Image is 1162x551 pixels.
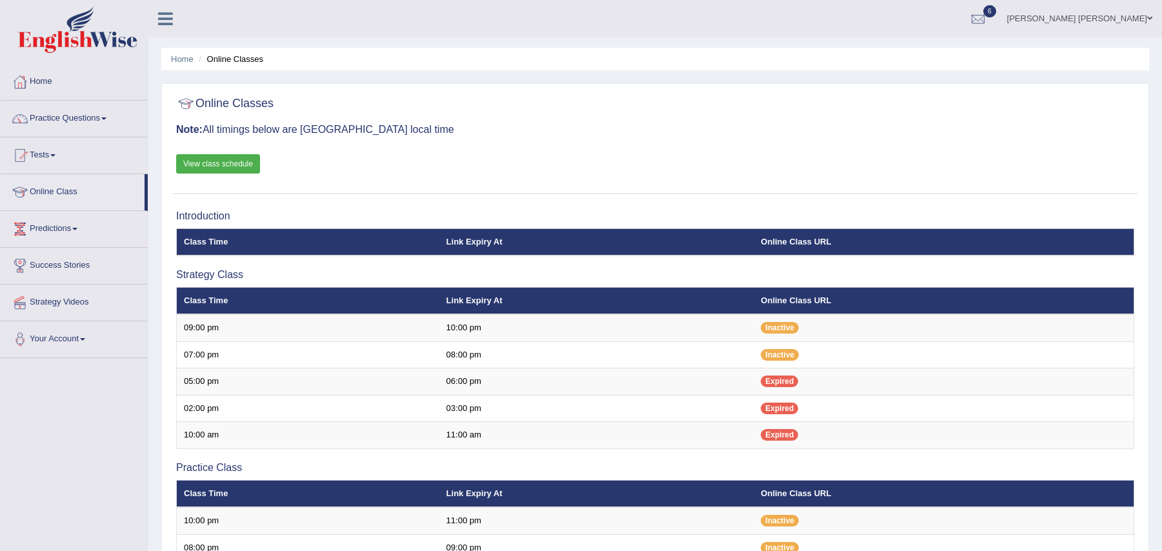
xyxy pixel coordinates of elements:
[754,287,1134,314] th: Online Class URL
[754,480,1134,507] th: Online Class URL
[761,429,798,441] span: Expired
[1,64,148,96] a: Home
[761,515,799,526] span: Inactive
[439,507,754,534] td: 11:00 pm
[1,101,148,133] a: Practice Questions
[176,124,203,135] b: Note:
[1,248,148,280] a: Success Stories
[439,287,754,314] th: Link Expiry At
[177,287,439,314] th: Class Time
[439,395,754,422] td: 03:00 pm
[171,54,194,64] a: Home
[439,422,754,449] td: 11:00 am
[761,322,799,334] span: Inactive
[754,228,1134,255] th: Online Class URL
[439,480,754,507] th: Link Expiry At
[177,422,439,449] td: 10:00 am
[176,462,1134,474] h3: Practice Class
[176,210,1134,222] h3: Introduction
[1,137,148,170] a: Tests
[177,368,439,396] td: 05:00 pm
[176,94,274,114] h2: Online Classes
[176,269,1134,281] h3: Strategy Class
[177,228,439,255] th: Class Time
[983,5,996,17] span: 6
[1,174,145,206] a: Online Class
[176,124,1134,135] h3: All timings below are [GEOGRAPHIC_DATA] local time
[761,376,798,387] span: Expired
[439,341,754,368] td: 08:00 pm
[439,314,754,341] td: 10:00 pm
[1,285,148,317] a: Strategy Videos
[177,341,439,368] td: 07:00 pm
[176,154,260,174] a: View class schedule
[439,228,754,255] th: Link Expiry At
[177,314,439,341] td: 09:00 pm
[439,368,754,396] td: 06:00 pm
[177,395,439,422] td: 02:00 pm
[195,53,263,65] li: Online Classes
[761,403,798,414] span: Expired
[177,507,439,534] td: 10:00 pm
[761,349,799,361] span: Inactive
[1,321,148,354] a: Your Account
[177,480,439,507] th: Class Time
[1,211,148,243] a: Predictions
